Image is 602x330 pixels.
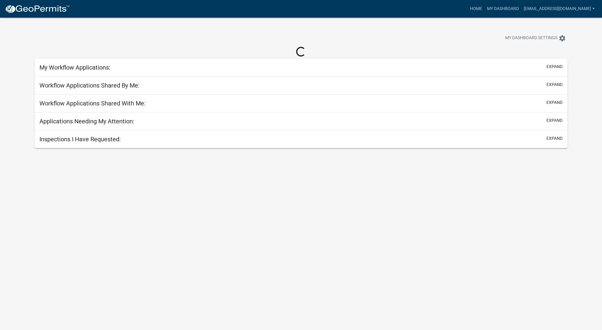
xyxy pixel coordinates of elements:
button: expand [546,117,563,124]
a: [EMAIL_ADDRESS][DOMAIN_NAME] [521,3,597,15]
h5: My Workflow Applications: [39,64,110,71]
button: expand [546,81,563,88]
a: My Dashboard [485,3,521,15]
button: expand [546,99,563,106]
h5: Workflow Applications Shared With Me: [39,100,146,107]
i: settings [559,35,566,42]
a: Home [468,3,485,15]
button: expand [546,64,563,70]
h5: Workflow Applications Shared By Me: [39,82,140,89]
button: My Dashboard Settingssettings [500,32,571,44]
button: expand [546,135,563,142]
h5: Applications Needing My Attention: [39,118,134,125]
h5: Inspections I Have Requested: [39,136,121,143]
span: My Dashboard Settings [505,35,557,42]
